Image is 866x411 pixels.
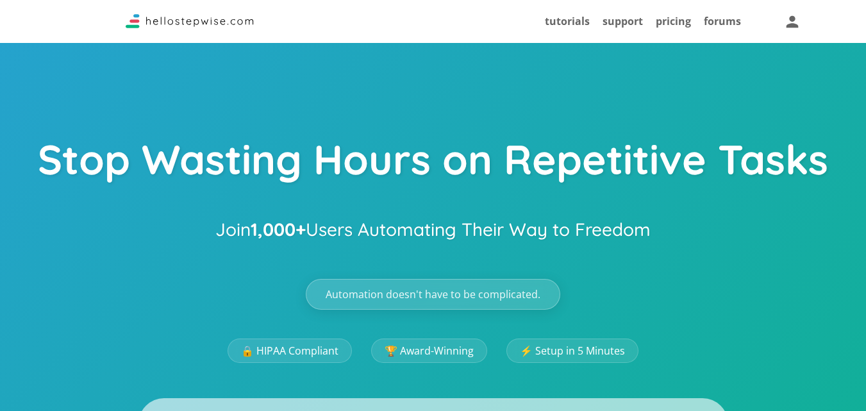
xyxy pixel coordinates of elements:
[251,218,306,240] strong: 1,000+
[326,289,540,299] span: Automation doesn't have to be complicated.
[704,14,741,28] a: forums
[506,339,638,363] a: ⚡ Setup in 5 Minutes
[126,14,254,28] img: Logo
[545,14,590,28] a: tutorials
[371,339,487,363] a: 🏆 Award-Winning
[38,137,828,191] h1: Stop Wasting Hours on Repetitive Tasks
[603,14,643,28] a: support
[215,212,651,247] h2: Join Users Automating Their Way to Freedom
[126,17,254,31] a: Stepwise
[228,339,352,363] a: 🔒 HIPAA Compliant
[656,14,691,28] a: pricing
